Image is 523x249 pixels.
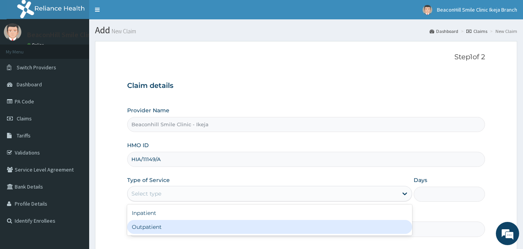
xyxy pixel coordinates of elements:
[40,43,130,53] div: Chat with us now
[488,28,517,34] li: New Claim
[14,39,31,58] img: d_794563401_company_1708531726252_794563401
[127,176,170,184] label: Type of Service
[17,115,32,122] span: Claims
[127,53,485,62] p: Step 1 of 2
[4,167,148,194] textarea: Type your message and hit 'Enter'
[437,6,517,13] span: BeaconHill Smile Clinic Ikeja Branch
[45,75,107,153] span: We're online!
[127,4,146,22] div: Minimize live chat window
[414,176,427,184] label: Days
[17,132,31,139] span: Tariffs
[95,25,517,35] h1: Add
[127,141,149,149] label: HMO ID
[17,81,42,88] span: Dashboard
[127,220,413,234] div: Outpatient
[27,31,135,38] p: BeaconHill Smile Clinic Ikeja Branch
[127,106,169,114] label: Provider Name
[127,82,485,90] h3: Claim details
[127,206,413,220] div: Inpatient
[17,64,56,71] span: Switch Providers
[430,28,458,34] a: Dashboard
[127,152,485,167] input: Enter HMO ID
[27,42,46,48] a: Online
[4,23,21,41] img: User Image
[423,5,432,15] img: User Image
[131,190,161,197] div: Select type
[466,28,487,34] a: Claims
[110,28,136,34] small: New Claim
